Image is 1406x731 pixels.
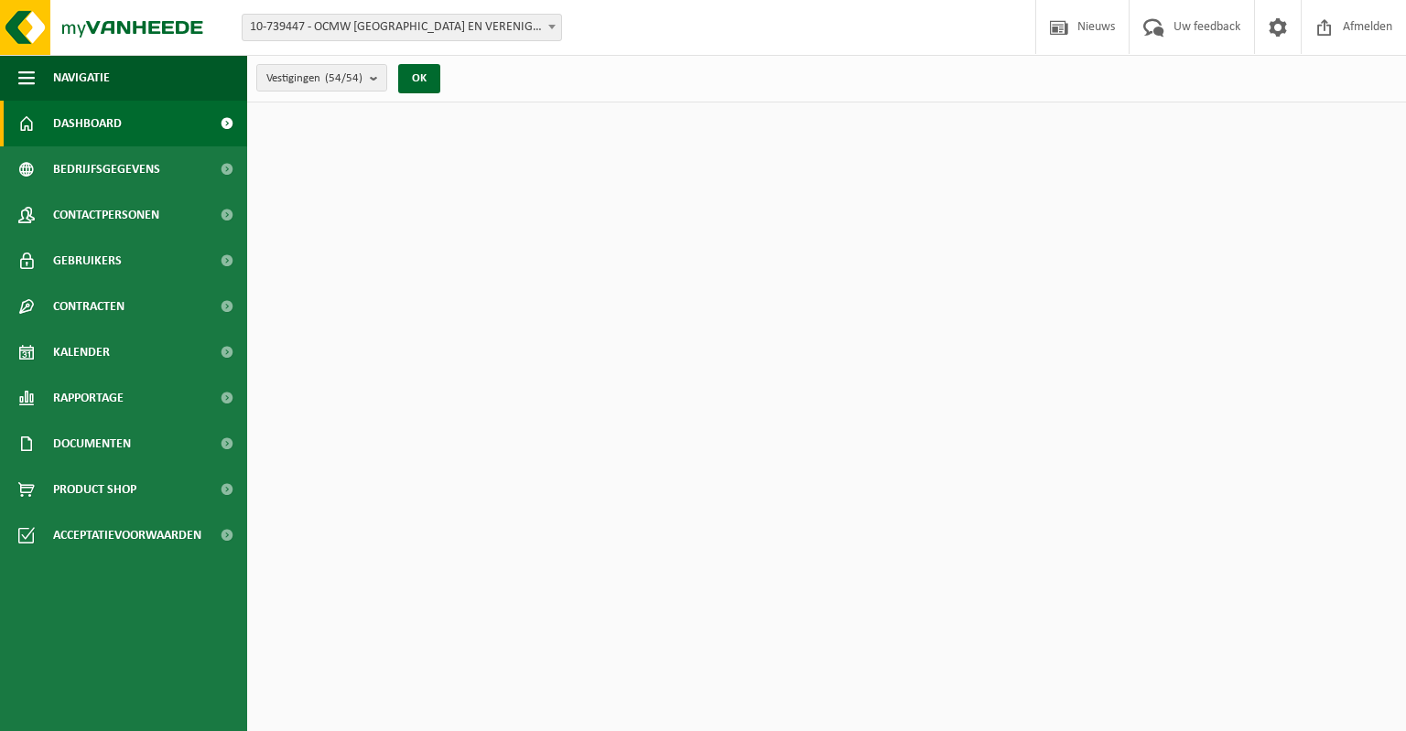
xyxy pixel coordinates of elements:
span: 10-739447 - OCMW BRUGGE EN VERENIGINGEN - BRUGGE [243,15,561,40]
button: OK [398,64,440,93]
count: (54/54) [325,72,362,84]
span: Gebruikers [53,238,122,284]
span: Rapportage [53,375,124,421]
span: Product Shop [53,467,136,512]
span: Documenten [53,421,131,467]
button: Vestigingen(54/54) [256,64,387,91]
span: Contracten [53,284,124,329]
span: Contactpersonen [53,192,159,238]
span: Acceptatievoorwaarden [53,512,201,558]
span: 10-739447 - OCMW BRUGGE EN VERENIGINGEN - BRUGGE [242,14,562,41]
span: Dashboard [53,101,122,146]
span: Navigatie [53,55,110,101]
span: Bedrijfsgegevens [53,146,160,192]
span: Kalender [53,329,110,375]
span: Vestigingen [266,65,362,92]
